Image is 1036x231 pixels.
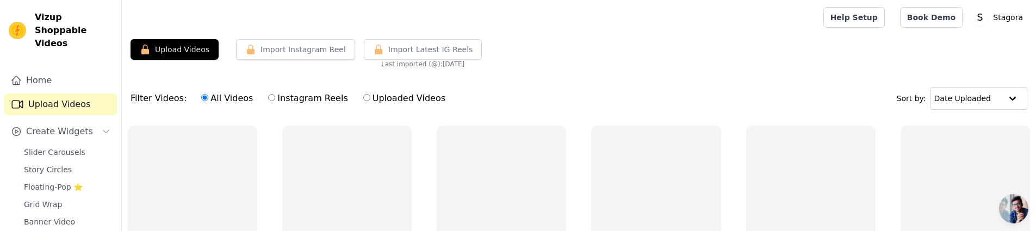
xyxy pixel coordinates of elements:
a: Banner Video [17,214,117,229]
span: Grid Wrap [24,199,62,210]
span: Slider Carousels [24,147,85,158]
a: Help Setup [823,7,885,28]
button: Upload Videos [131,39,219,60]
button: Create Widgets [4,121,117,142]
p: Stagora [989,8,1027,27]
div: Sort by: [897,87,1028,110]
button: Import Latest IG Reels [364,39,482,60]
a: Book Demo [900,7,963,28]
span: Import Latest IG Reels [388,44,473,55]
span: Vizup Shoppable Videos [35,11,113,50]
a: Slider Carousels [17,145,117,160]
span: Banner Video [24,216,75,227]
text: S [977,12,983,23]
span: Last imported (@ ): [DATE] [381,60,464,68]
button: Import Instagram Reel [236,39,355,60]
div: Open chat [999,194,1028,223]
a: Story Circles [17,162,117,177]
button: S Stagora [971,8,1027,27]
img: Vizup [9,22,26,39]
span: Story Circles [24,164,72,175]
input: Uploaded Videos [363,94,370,101]
label: All Videos [201,91,253,105]
div: Filter Videos: [131,86,451,111]
input: Instagram Reels [268,94,275,101]
span: Create Widgets [26,125,93,138]
input: All Videos [201,94,208,101]
span: Floating-Pop ⭐ [24,182,83,192]
a: Grid Wrap [17,197,117,212]
label: Uploaded Videos [363,91,446,105]
a: Upload Videos [4,93,117,115]
label: Instagram Reels [268,91,348,105]
a: Floating-Pop ⭐ [17,179,117,195]
a: Home [4,70,117,91]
